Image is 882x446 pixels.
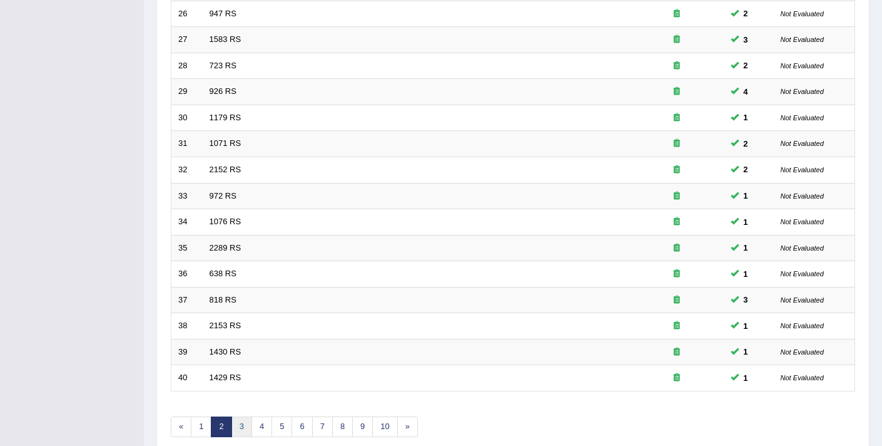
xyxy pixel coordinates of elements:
td: 37 [171,287,203,313]
td: 34 [171,209,203,236]
small: Not Evaluated [781,62,824,70]
a: 818 RS [210,295,236,304]
td: 38 [171,313,203,340]
a: 3 [231,417,252,437]
span: You can still take this question [739,345,753,358]
a: 1430 RS [210,347,241,356]
a: 1 [191,417,211,437]
td: 36 [171,261,203,288]
a: 4 [251,417,272,437]
span: You can still take this question [739,7,753,20]
td: 28 [171,53,203,79]
a: 1076 RS [210,217,241,226]
a: 972 RS [210,191,236,200]
a: » [397,417,418,437]
a: 638 RS [210,269,236,278]
div: Exam occurring question [637,242,717,254]
a: 926 RS [210,86,236,96]
a: 1583 RS [210,34,241,44]
span: You can still take this question [739,241,753,254]
a: 1179 RS [210,113,241,122]
small: Not Evaluated [781,88,824,95]
div: Exam occurring question [637,268,717,280]
div: Exam occurring question [637,346,717,358]
span: You can still take this question [739,319,753,333]
a: 947 RS [210,9,236,18]
div: Exam occurring question [637,34,717,46]
a: 1071 RS [210,138,241,148]
div: Exam occurring question [637,320,717,332]
span: You can still take this question [739,293,753,306]
a: 2152 RS [210,165,241,174]
div: Exam occurring question [637,294,717,306]
small: Not Evaluated [781,10,824,18]
a: 723 RS [210,61,236,70]
a: 10 [372,417,397,437]
td: 39 [171,339,203,365]
div: Exam occurring question [637,164,717,176]
a: 9 [352,417,373,437]
small: Not Evaluated [781,218,824,226]
small: Not Evaluated [781,322,824,329]
div: Exam occurring question [637,112,717,124]
td: 26 [171,1,203,27]
small: Not Evaluated [781,114,824,122]
td: 33 [171,183,203,209]
div: Exam occurring question [637,216,717,228]
span: You can still take this question [739,163,753,176]
div: Exam occurring question [637,60,717,72]
small: Not Evaluated [781,296,824,304]
small: Not Evaluated [781,270,824,277]
small: Not Evaluated [781,192,824,200]
div: Exam occurring question [637,86,717,98]
span: You can still take this question [739,267,753,281]
div: Exam occurring question [637,190,717,202]
small: Not Evaluated [781,36,824,43]
td: 29 [171,79,203,105]
a: 2153 RS [210,321,241,330]
div: Exam occurring question [637,372,717,384]
td: 30 [171,105,203,131]
span: You can still take this question [739,111,753,124]
small: Not Evaluated [781,348,824,356]
a: 7 [312,417,333,437]
a: « [171,417,191,437]
span: You can still take this question [739,85,753,98]
span: You can still take this question [739,137,753,150]
div: Exam occurring question [637,8,717,20]
span: You can still take this question [739,59,753,72]
a: 5 [271,417,292,437]
td: 27 [171,27,203,53]
a: 6 [291,417,312,437]
a: 1429 RS [210,373,241,382]
td: 40 [171,365,203,392]
td: 32 [171,157,203,183]
a: 2289 RS [210,243,241,252]
a: 8 [332,417,353,437]
small: Not Evaluated [781,374,824,381]
small: Not Evaluated [781,140,824,147]
div: Exam occurring question [637,138,717,150]
small: Not Evaluated [781,166,824,174]
span: You can still take this question [739,189,753,202]
span: You can still take this question [739,33,753,46]
td: 35 [171,235,203,261]
a: 2 [211,417,231,437]
td: 31 [171,131,203,157]
span: You can still take this question [739,371,753,385]
small: Not Evaluated [781,244,824,252]
span: You can still take this question [739,215,753,229]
